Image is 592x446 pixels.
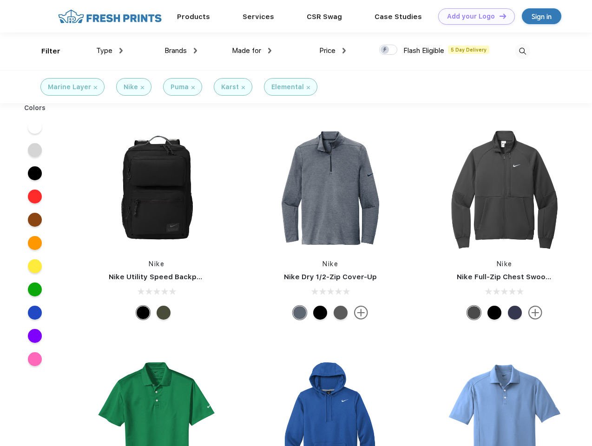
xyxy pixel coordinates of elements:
[522,8,561,24] a: Sign in
[164,46,187,55] span: Brands
[487,306,501,320] div: Black
[319,46,335,55] span: Price
[109,273,209,281] a: Nike Utility Speed Backpack
[322,260,338,268] a: Nike
[457,273,580,281] a: Nike Full-Zip Chest Swoosh Jacket
[41,46,60,57] div: Filter
[124,82,138,92] div: Nike
[284,273,377,281] a: Nike Dry 1/2-Zip Cover-Up
[177,13,210,21] a: Products
[171,82,189,92] div: Puma
[500,13,506,19] img: DT
[141,86,144,89] img: filter_cancel.svg
[532,11,552,22] div: Sign in
[232,46,261,55] span: Made for
[269,126,392,250] img: func=resize&h=266
[271,82,304,92] div: Elemental
[243,13,274,21] a: Services
[448,46,489,54] span: 5 Day Delivery
[149,260,164,268] a: Nike
[515,44,530,59] img: desktop_search.svg
[354,306,368,320] img: more.svg
[17,103,53,113] div: Colors
[157,306,171,320] div: Cargo Khaki
[307,86,310,89] img: filter_cancel.svg
[191,86,195,89] img: filter_cancel.svg
[242,86,245,89] img: filter_cancel.svg
[119,48,123,53] img: dropdown.png
[443,126,566,250] img: func=resize&h=266
[221,82,239,92] div: Karst
[194,48,197,53] img: dropdown.png
[447,13,495,20] div: Add your Logo
[293,306,307,320] div: Navy Heather
[48,82,91,92] div: Marine Layer
[467,306,481,320] div: Anthracite
[313,306,327,320] div: Black
[96,46,112,55] span: Type
[268,48,271,53] img: dropdown.png
[403,46,444,55] span: Flash Eligible
[528,306,542,320] img: more.svg
[334,306,348,320] div: Black Heather
[94,86,97,89] img: filter_cancel.svg
[307,13,342,21] a: CSR Swag
[55,8,164,25] img: fo%20logo%202.webp
[508,306,522,320] div: Midnight Navy
[497,260,513,268] a: Nike
[136,306,150,320] div: Black
[342,48,346,53] img: dropdown.png
[95,126,218,250] img: func=resize&h=266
